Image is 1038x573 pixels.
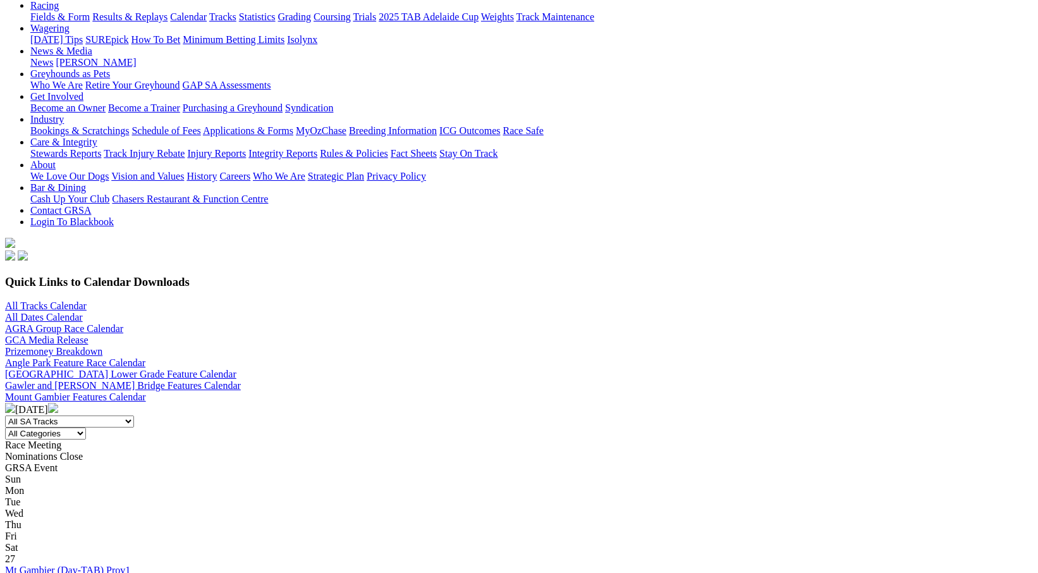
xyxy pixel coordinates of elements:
div: Care & Integrity [30,148,1033,159]
div: Wed [5,508,1033,519]
a: Calendar [170,11,207,22]
img: logo-grsa-white.png [5,238,15,248]
a: Results & Replays [92,11,168,22]
a: Track Injury Rebate [104,148,185,159]
a: Who We Are [253,171,305,182]
div: GRSA Event [5,462,1033,474]
a: Race Safe [503,125,543,136]
a: Injury Reports [187,148,246,159]
img: facebook.svg [5,250,15,261]
div: Fri [5,531,1033,542]
a: Bar & Dining [30,182,86,193]
img: chevron-left-pager-white.svg [5,403,15,413]
a: Applications & Forms [203,125,293,136]
a: ICG Outcomes [439,125,500,136]
a: 2025 TAB Adelaide Cup [379,11,479,22]
a: Angle Park Feature Race Calendar [5,357,145,368]
a: Coursing [314,11,351,22]
a: Schedule of Fees [131,125,200,136]
div: Nominations Close [5,451,1033,462]
div: Sun [5,474,1033,485]
a: Careers [219,171,250,182]
a: Industry [30,114,64,125]
a: [GEOGRAPHIC_DATA] Lower Grade Feature Calendar [5,369,236,379]
img: twitter.svg [18,250,28,261]
div: About [30,171,1033,182]
a: Breeding Information [349,125,437,136]
div: Racing [30,11,1033,23]
a: News & Media [30,46,92,56]
a: Mount Gambier Features Calendar [5,391,146,402]
a: Strategic Plan [308,171,364,182]
a: Prizemoney Breakdown [5,346,102,357]
a: Tracks [209,11,236,22]
a: News [30,57,53,68]
span: 27 [5,553,15,564]
a: All Dates Calendar [5,312,83,323]
a: Grading [278,11,311,22]
div: News & Media [30,57,1033,68]
a: History [186,171,217,182]
a: Purchasing a Greyhound [183,102,283,113]
div: Tue [5,496,1033,508]
div: Wagering [30,34,1033,46]
a: Login To Blackbook [30,216,114,227]
a: AGRA Group Race Calendar [5,323,123,334]
a: Minimum Betting Limits [183,34,284,45]
a: Contact GRSA [30,205,91,216]
div: Industry [30,125,1033,137]
a: Cash Up Your Club [30,194,109,204]
a: Privacy Policy [367,171,426,182]
a: How To Bet [131,34,181,45]
a: Become an Owner [30,102,106,113]
div: [DATE] [5,403,1033,416]
a: GAP SA Assessments [183,80,271,90]
a: [DATE] Tips [30,34,83,45]
a: Care & Integrity [30,137,97,147]
a: Stay On Track [439,148,498,159]
a: We Love Our Dogs [30,171,109,182]
a: Who We Are [30,80,83,90]
div: Race Meeting [5,440,1033,451]
div: Get Involved [30,102,1033,114]
a: Retire Your Greyhound [85,80,180,90]
a: Gawler and [PERSON_NAME] Bridge Features Calendar [5,380,241,391]
a: Bookings & Scratchings [30,125,129,136]
a: [PERSON_NAME] [56,57,136,68]
a: Wagering [30,23,70,34]
a: Greyhounds as Pets [30,68,110,79]
a: Statistics [239,11,276,22]
a: Vision and Values [111,171,184,182]
a: Become a Trainer [108,102,180,113]
a: Isolynx [287,34,317,45]
img: chevron-right-pager-white.svg [48,403,58,413]
div: Bar & Dining [30,194,1033,205]
div: Thu [5,519,1033,531]
a: Get Involved [30,91,83,102]
div: Greyhounds as Pets [30,80,1033,91]
a: GCA Media Release [5,335,89,345]
a: Rules & Policies [320,148,388,159]
h3: Quick Links to Calendar Downloads [5,275,1033,289]
a: Stewards Reports [30,148,101,159]
a: Trials [353,11,376,22]
a: Syndication [285,102,333,113]
a: Track Maintenance [516,11,594,22]
a: Fields & Form [30,11,90,22]
a: SUREpick [85,34,128,45]
a: MyOzChase [296,125,346,136]
div: Sat [5,542,1033,553]
a: About [30,159,56,170]
a: Chasers Restaurant & Function Centre [112,194,268,204]
div: Mon [5,485,1033,496]
a: Weights [481,11,514,22]
a: All Tracks Calendar [5,300,87,311]
a: Fact Sheets [391,148,437,159]
a: Integrity Reports [248,148,317,159]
